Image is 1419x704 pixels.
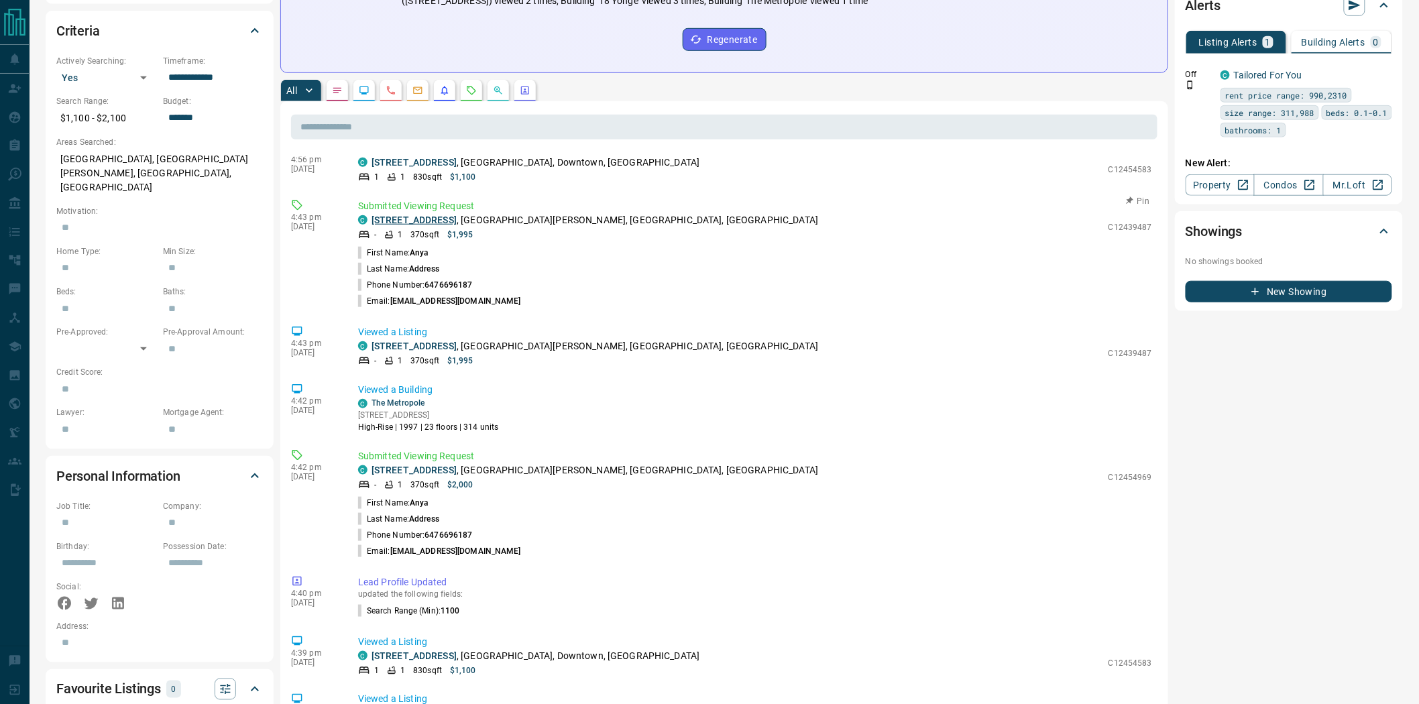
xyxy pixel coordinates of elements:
[163,55,263,67] p: Timeframe:
[56,20,100,42] h2: Criteria
[390,546,521,556] span: [EMAIL_ADDRESS][DOMAIN_NAME]
[56,205,263,217] p: Motivation:
[291,339,338,348] p: 4:43 pm
[447,229,473,241] p: $1,995
[163,500,263,512] p: Company:
[56,460,263,492] div: Personal Information
[56,15,263,47] div: Criteria
[56,136,263,148] p: Areas Searched:
[56,55,156,67] p: Actively Searching:
[56,326,156,338] p: Pre-Approved:
[374,355,376,367] p: -
[1119,195,1157,207] button: Pin
[291,589,338,598] p: 4:40 pm
[372,398,424,408] a: The Metropole
[1225,89,1347,102] span: rent price range: 990,2310
[409,514,439,524] span: Address
[683,28,767,51] button: Regenerate
[390,296,521,306] span: [EMAIL_ADDRESS][DOMAIN_NAME]
[56,500,156,512] p: Job Title:
[358,575,1152,589] p: Lead Profile Updated
[1326,106,1387,119] span: beds: 0.1-0.1
[1199,38,1257,47] p: Listing Alerts
[372,649,699,663] p: , [GEOGRAPHIC_DATA], Downtown, [GEOGRAPHIC_DATA]
[358,158,367,167] div: condos.ca
[291,472,338,481] p: [DATE]
[372,465,457,475] a: [STREET_ADDRESS]
[372,213,818,227] p: , [GEOGRAPHIC_DATA][PERSON_NAME], [GEOGRAPHIC_DATA], [GEOGRAPHIC_DATA]
[291,598,338,607] p: [DATE]
[412,85,423,96] svg: Emails
[291,658,338,667] p: [DATE]
[1109,471,1152,483] p: C12454969
[372,463,818,477] p: , [GEOGRAPHIC_DATA][PERSON_NAME], [GEOGRAPHIC_DATA], [GEOGRAPHIC_DATA]
[386,85,396,96] svg: Calls
[358,589,1152,599] p: updated the following fields:
[56,148,263,198] p: [GEOGRAPHIC_DATA], [GEOGRAPHIC_DATA][PERSON_NAME], [GEOGRAPHIC_DATA], [GEOGRAPHIC_DATA]
[1186,221,1243,242] h2: Showings
[358,545,521,557] p: Email:
[56,620,263,632] p: Address:
[358,651,367,660] div: condos.ca
[413,664,442,677] p: 830 sqft
[291,164,338,174] p: [DATE]
[441,606,459,615] span: 1100
[56,465,180,487] h2: Personal Information
[1323,174,1392,196] a: Mr.Loft
[56,366,263,378] p: Credit Score:
[56,286,156,298] p: Beds:
[372,157,457,168] a: [STREET_ADDRESS]
[56,107,156,129] p: $1,100 - $2,100
[358,635,1152,649] p: Viewed a Listing
[374,171,379,183] p: 1
[1302,38,1365,47] p: Building Alerts
[332,85,343,96] svg: Notes
[358,215,367,225] div: condos.ca
[450,664,476,677] p: $1,100
[372,341,457,351] a: [STREET_ADDRESS]
[1186,255,1392,268] p: No showings booked
[56,540,156,552] p: Birthday:
[1254,174,1323,196] a: Condos
[358,279,473,291] p: Phone Number:
[358,295,521,307] p: Email:
[466,85,477,96] svg: Requests
[358,421,499,433] p: High-Rise | 1997 | 23 floors | 314 units
[1109,657,1152,669] p: C12454583
[374,479,376,491] p: -
[1186,281,1392,302] button: New Showing
[1221,70,1230,80] div: condos.ca
[413,171,442,183] p: 830 sqft
[358,325,1152,339] p: Viewed a Listing
[358,409,499,421] p: [STREET_ADDRESS]
[56,581,156,593] p: Social:
[163,326,263,338] p: Pre-Approval Amount:
[398,479,402,491] p: 1
[398,355,402,367] p: 1
[372,156,699,170] p: , [GEOGRAPHIC_DATA], Downtown, [GEOGRAPHIC_DATA]
[424,530,472,540] span: 6476696187
[163,540,263,552] p: Possession Date:
[1109,347,1152,359] p: C12439487
[163,95,263,107] p: Budget:
[447,479,473,491] p: $2,000
[358,513,439,525] p: Last Name:
[410,229,439,241] p: 370 sqft
[291,348,338,357] p: [DATE]
[1234,70,1302,80] a: Tailored For You
[170,682,177,697] p: 0
[291,155,338,164] p: 4:56 pm
[358,247,429,259] p: First Name:
[56,245,156,257] p: Home Type:
[410,479,439,491] p: 370 sqft
[359,85,370,96] svg: Lead Browsing Activity
[358,263,439,275] p: Last Name:
[358,529,473,541] p: Phone Number:
[439,85,450,96] svg: Listing Alerts
[1186,215,1392,247] div: Showings
[410,355,439,367] p: 370 sqft
[56,679,161,700] h2: Favourite Listings
[1109,221,1152,233] p: C12439487
[1186,80,1195,90] svg: Push Notification Only
[1225,123,1282,137] span: bathrooms: 1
